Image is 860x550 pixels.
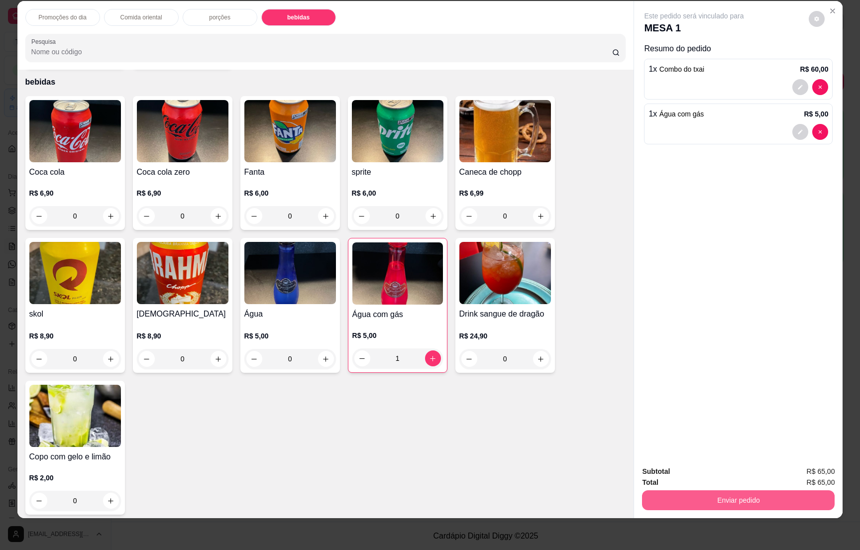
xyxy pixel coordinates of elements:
[812,124,828,140] button: decrease-product-quantity
[244,166,336,178] h4: Fanta
[137,188,228,198] p: R$ 6,90
[825,3,841,19] button: Close
[318,208,334,224] button: increase-product-quantity
[809,11,825,27] button: decrease-product-quantity
[642,478,658,486] strong: Total
[812,79,828,95] button: decrease-product-quantity
[352,188,443,198] p: R$ 6,00
[352,242,443,305] img: product-image
[459,100,551,162] img: product-image
[352,100,443,162] img: product-image
[459,166,551,178] h4: Caneca de chopp
[644,43,833,55] p: Resumo do pedido
[648,63,704,75] p: 1 x
[29,451,121,463] h4: Copo com gelo e limão
[354,208,370,224] button: decrease-product-quantity
[461,208,477,224] button: decrease-product-quantity
[352,309,443,321] h4: Água com gás
[246,208,262,224] button: decrease-product-quantity
[461,351,477,367] button: decrease-product-quantity
[642,490,835,510] button: Enviar pedido
[352,330,443,340] p: R$ 5,00
[25,76,626,88] p: bebidas
[244,308,336,320] h4: Água
[792,124,808,140] button: decrease-product-quantity
[29,331,121,341] p: R$ 8,90
[29,100,121,162] img: product-image
[642,467,670,475] strong: Subtotal
[211,351,226,367] button: increase-product-quantity
[287,13,310,21] p: bebidas
[459,242,551,304] img: product-image
[246,351,262,367] button: decrease-product-quantity
[31,208,47,224] button: decrease-product-quantity
[354,350,370,366] button: decrease-product-quantity
[29,166,121,178] h4: Coca cola
[31,47,612,57] input: Pesquisa
[459,188,551,198] p: R$ 6,99
[804,109,828,119] p: R$ 5,00
[103,208,119,224] button: increase-product-quantity
[29,385,121,447] img: product-image
[644,21,744,35] p: MESA 1
[659,65,704,73] span: Combo do txai
[807,477,835,488] span: R$ 65,00
[807,466,835,477] span: R$ 65,00
[244,188,336,198] p: R$ 6,00
[120,13,162,21] p: Comida oriental
[29,473,121,483] p: R$ 2,00
[103,493,119,509] button: increase-product-quantity
[137,100,228,162] img: product-image
[426,208,441,224] button: increase-product-quantity
[244,100,336,162] img: product-image
[137,331,228,341] p: R$ 8,90
[352,166,443,178] h4: sprite
[648,108,704,120] p: 1 x
[31,37,59,46] label: Pesquisa
[209,13,230,21] p: porções
[244,331,336,341] p: R$ 5,00
[31,493,47,509] button: decrease-product-quantity
[533,351,549,367] button: increase-product-quantity
[137,166,228,178] h4: Coca cola zero
[38,13,87,21] p: Promoções do dia
[800,64,829,74] p: R$ 60,00
[211,208,226,224] button: increase-product-quantity
[459,308,551,320] h4: Drink sangue de dragão
[139,208,155,224] button: decrease-product-quantity
[459,331,551,341] p: R$ 24,90
[533,208,549,224] button: increase-product-quantity
[31,351,47,367] button: decrease-product-quantity
[137,242,228,304] img: product-image
[244,242,336,304] img: product-image
[137,308,228,320] h4: [DEMOGRAPHIC_DATA]
[29,188,121,198] p: R$ 6,90
[792,79,808,95] button: decrease-product-quantity
[659,110,704,118] span: Água com gás
[644,11,744,21] p: Este pedido será vinculado para
[29,242,121,304] img: product-image
[103,351,119,367] button: increase-product-quantity
[425,350,441,366] button: increase-product-quantity
[318,351,334,367] button: increase-product-quantity
[139,351,155,367] button: decrease-product-quantity
[29,308,121,320] h4: skol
